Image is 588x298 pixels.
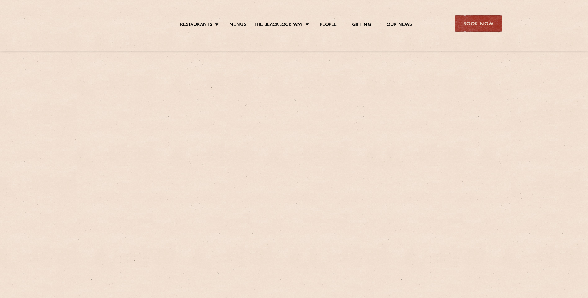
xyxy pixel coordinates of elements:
a: Restaurants [180,22,212,29]
a: The Blacklock Way [254,22,303,29]
a: Menus [229,22,246,29]
a: Our News [387,22,412,29]
img: svg%3E [86,6,140,42]
div: Book Now [455,15,502,32]
a: People [320,22,337,29]
a: Gifting [352,22,371,29]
